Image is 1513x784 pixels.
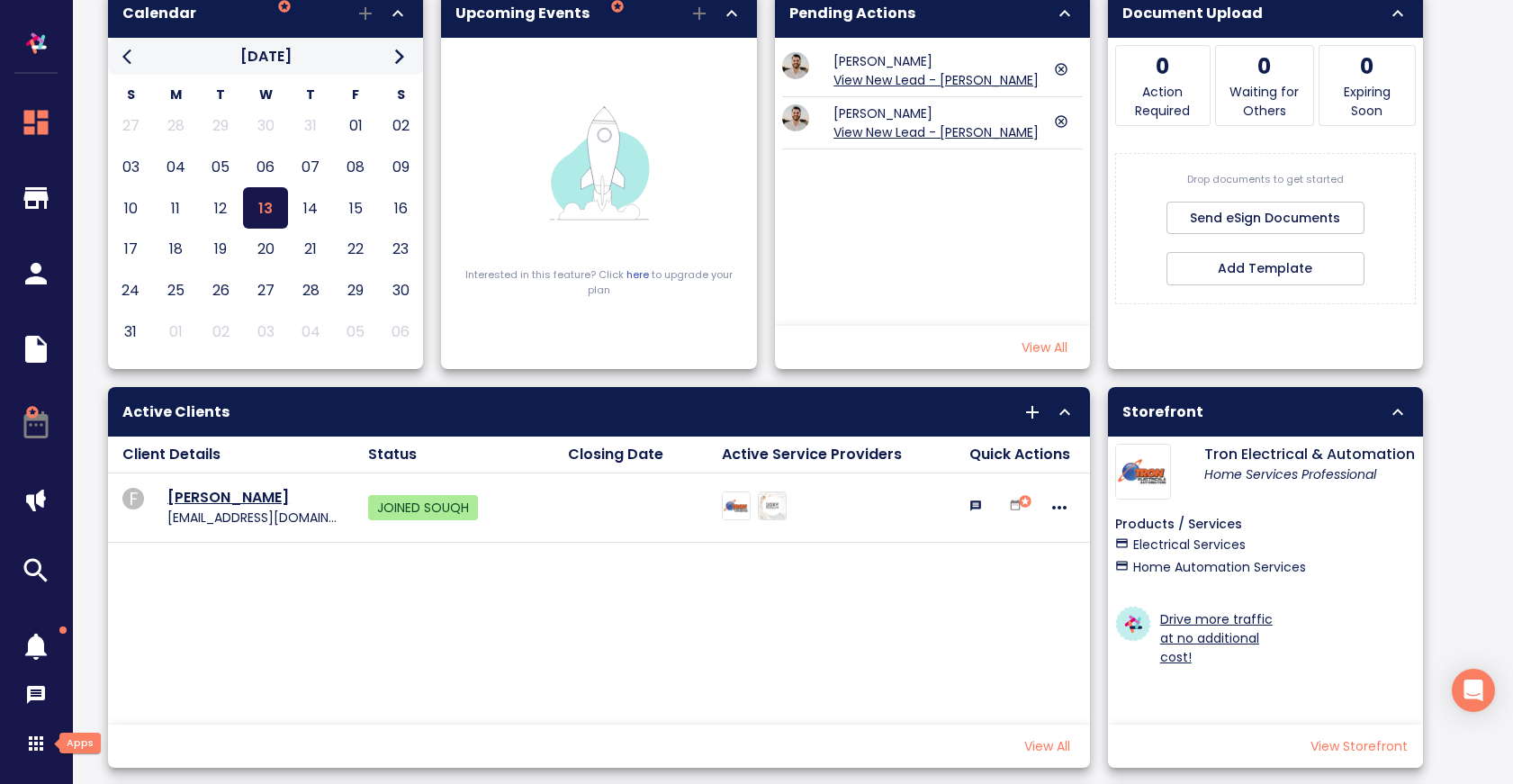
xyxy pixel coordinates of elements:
div: 05 [198,156,243,178]
div: 31 [108,320,153,343]
p: Upcoming Events [455,3,646,24]
p: 0 [1220,50,1308,83]
a: [PERSON_NAME] [167,487,289,508]
button: View All [1022,338,1067,357]
div: 06 [243,156,288,178]
p: [PERSON_NAME] [833,104,1040,123]
div: 07 [288,156,333,178]
div: 04 [153,156,198,178]
a: here [626,267,649,282]
div: 14 [288,197,333,220]
img: logo-white-line [18,25,54,61]
p: Products / Services [1115,515,1416,534]
p: Expiring [1324,83,1410,102]
svg: Dashboard [9,106,63,139]
div: 20 [243,238,288,260]
div: [DATE] [147,45,385,68]
div: 30 [243,114,288,137]
div: Souqh Plus Partner [1115,606,1416,667]
svg: Marketplace [9,554,63,587]
div: 25 [153,279,198,302]
a: View New Lead - [PERSON_NAME] [833,71,1039,89]
div: 17 [108,238,153,260]
img: premium [535,86,663,221]
div: S [381,86,420,104]
p: Action Required [1121,83,1205,121]
svg: Clients [9,257,63,290]
div: 05 [333,320,378,343]
span: Send eSign Documents [1166,202,1364,235]
div: 27 [243,279,288,302]
div: Open Intercom Messenger [1452,669,1495,712]
div: S [111,86,150,104]
img: logocbd0f06b-3f82-45a4-bbc8-075f141b36e9.png [1115,444,1171,500]
div: W [246,86,285,104]
div: 26 [198,279,243,302]
div: Active Clients [108,387,1090,437]
svg: Documents [9,333,63,365]
p: Interested in this feature? Click to upgrade your plan [441,267,756,297]
div: Calendar [1108,38,1423,369]
th: Client Details [108,437,354,473]
p: Calendar [122,3,313,24]
div: 31 [288,114,333,137]
img: teal_badge.svg [1115,606,1151,642]
p: Tron Electrical & Automation [1204,444,1416,465]
svg: Storefront [9,182,63,214]
div: Month View [108,86,423,353]
div: 27 [108,114,153,137]
div: 21 [288,238,333,260]
th: Active Service Providers [707,437,955,473]
p: Active Clients [122,401,813,423]
span: Drive more traffic at no additional cost! [1160,610,1286,667]
span: Add Template [1181,257,1350,280]
button: View Storefront [1310,737,1408,756]
div: Calendar [108,38,423,369]
div: Calendar [1108,437,1423,768]
div: 30 [378,279,423,302]
div: 01 [153,320,198,343]
div: 28 [153,114,198,137]
div: 15 [333,197,378,220]
div: Calendar [441,38,756,369]
div: 02 [378,114,423,137]
div: 11 [153,197,198,220]
div: 29 [198,114,243,137]
div: Calendar [775,38,1090,369]
div: Storefront [1108,387,1423,437]
span: Send eSign Documents [1185,207,1346,230]
th: Quick Actions [955,437,1090,473]
div: 12 [198,197,243,220]
p: Home Services Professional [1204,465,1416,484]
div: 03 [108,156,153,178]
p: [EMAIL_ADDRESS][DOMAIN_NAME] [167,509,339,527]
p: Electrical Services [1133,536,1246,554]
div: 22 [333,238,378,260]
span: JOINED SOUQH [368,495,478,520]
div: 09 [378,156,423,178]
span: Add Template [1166,252,1364,285]
div: 03 [243,320,288,343]
div: 13 [243,197,288,220]
p: Drop documents to get started [1116,172,1415,187]
div: 29 [333,279,378,302]
button: View All [1024,737,1070,756]
p: 0 [1121,50,1205,83]
th: Status [354,437,554,473]
div: Calendar [108,437,1090,768]
p: Home Automation Services [1133,558,1306,577]
img: hb-profileda83e20a-93b1-45c0-8cbb-869d2a177323.png [782,52,809,79]
div: T [291,86,330,104]
div: 19 [198,238,243,260]
div: 23 [378,238,423,260]
img: megaphone [25,490,47,511]
th: Closing Date [554,437,707,473]
img: hb-profileda83e20a-93b1-45c0-8cbb-869d2a177323.png [782,104,809,131]
div: 28 [288,279,333,302]
p: Waiting for Others [1220,83,1308,121]
div: F [336,86,375,104]
button: megaphone [14,479,58,522]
